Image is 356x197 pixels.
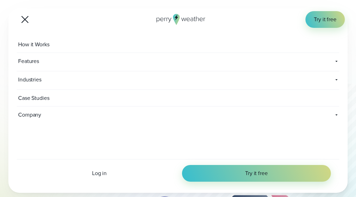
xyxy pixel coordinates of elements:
[17,36,52,53] span: How it Works
[17,71,222,88] span: Industries
[17,107,85,123] span: Company
[25,169,174,178] a: Log in
[17,90,52,107] span: Case Studies
[17,53,135,70] span: Features
[314,15,336,24] span: Try it free
[245,169,268,178] span: Try it free
[17,90,339,107] a: Case Studies
[305,11,345,28] a: Try it free
[92,169,107,178] span: Log in
[182,165,331,182] a: Try it free
[17,36,339,53] a: How it Works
